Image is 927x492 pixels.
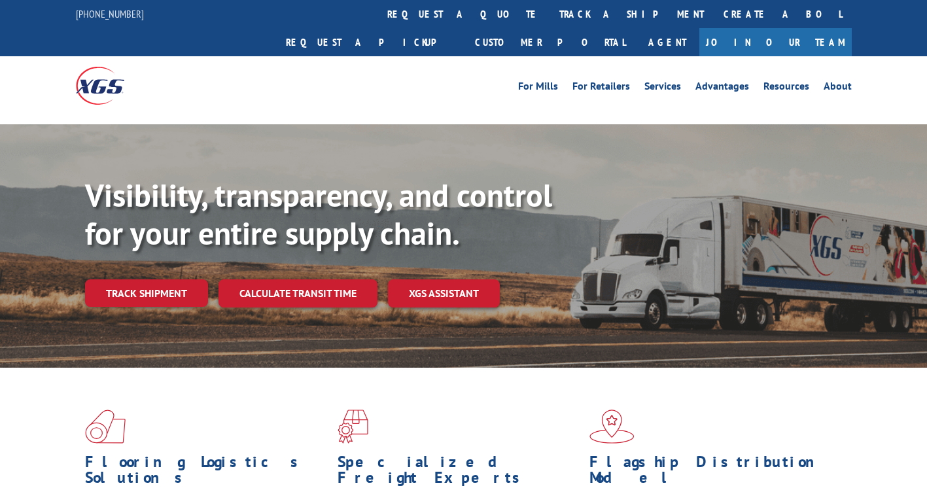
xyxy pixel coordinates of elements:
a: Resources [763,81,809,96]
img: xgs-icon-focused-on-flooring-red [338,410,368,444]
a: Agent [635,28,699,56]
img: xgs-icon-flagship-distribution-model-red [589,410,635,444]
a: Request a pickup [276,28,465,56]
a: Track shipment [85,279,208,307]
img: xgs-icon-total-supply-chain-intelligence-red [85,410,126,444]
a: Customer Portal [465,28,635,56]
h1: Specialized Freight Experts [338,454,580,492]
a: Join Our Team [699,28,852,56]
a: For Retailers [572,81,630,96]
a: About [824,81,852,96]
h1: Flagship Distribution Model [589,454,832,492]
h1: Flooring Logistics Solutions [85,454,328,492]
a: Advantages [695,81,749,96]
a: For Mills [518,81,558,96]
a: Services [644,81,681,96]
b: Visibility, transparency, and control for your entire supply chain. [85,175,552,253]
a: Calculate transit time [219,279,377,307]
a: XGS ASSISTANT [388,279,500,307]
a: [PHONE_NUMBER] [76,7,144,20]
